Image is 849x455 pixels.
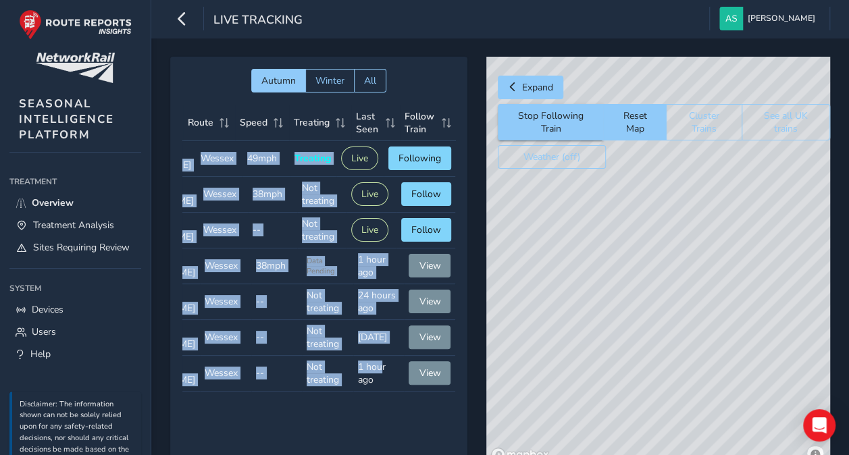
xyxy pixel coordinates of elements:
span: View [419,295,440,308]
img: rr logo [19,9,132,40]
span: Last Seen [356,110,381,136]
img: customer logo [36,53,115,83]
img: diamond-layout [719,7,743,30]
td: Not treating [297,213,346,248]
td: 38mph [248,177,297,213]
td: Not treating [302,284,353,320]
td: Not treating [297,177,346,213]
td: Wessex [199,213,248,248]
button: Reset Map [603,104,666,140]
div: Treatment [9,171,141,192]
a: Users [9,321,141,343]
span: View [419,367,440,379]
td: Not treating [302,356,353,392]
td: -- [248,213,297,248]
span: Overview [32,196,74,209]
span: Treatment Analysis [33,219,114,232]
a: Devices [9,298,141,321]
button: Stop Following Train [498,104,603,140]
td: 24 hours ago [353,284,405,320]
span: Route [188,116,213,129]
div: System [9,278,141,298]
button: Live [351,182,388,206]
button: Following [388,146,451,170]
a: Help [9,343,141,365]
span: Devices [32,303,63,316]
a: Sites Requiring Review [9,236,141,259]
td: 38mph [251,248,303,284]
td: -- [251,320,303,356]
span: Following [398,152,441,165]
span: Expand [522,81,553,94]
button: Expand [498,76,563,99]
span: Follow Train [405,110,437,136]
button: View [409,361,451,385]
td: -- [251,284,303,320]
span: Sites Requiring Review [33,241,130,254]
span: Follow [411,188,441,200]
td: 1 hour ago [353,248,405,284]
td: 49mph [242,141,289,177]
a: Treatment Analysis [9,214,141,236]
button: Cluster Trains [666,104,742,140]
div: Open Intercom Messenger [803,409,835,441]
td: Wessex [199,177,248,213]
td: Wessex [200,248,251,284]
span: Help [30,348,51,360]
span: Users [32,325,56,338]
span: [PERSON_NAME] [748,7,815,30]
button: View [409,290,451,313]
span: Follow [411,223,441,236]
span: Winter [315,74,344,87]
span: All [364,74,376,87]
button: Autumn [251,69,305,92]
span: Autumn [261,74,296,87]
span: SEASONAL INTELLIGENCE PLATFORM [19,96,114,142]
span: Speed [240,116,267,129]
td: Wessex [200,320,251,356]
button: View [409,254,451,277]
td: 1 hour ago [353,356,405,392]
td: Not treating [302,320,353,356]
span: Data Pending [307,256,349,276]
td: Wessex [196,141,242,177]
button: [PERSON_NAME] [719,7,820,30]
button: Winter [305,69,354,92]
button: All [354,69,386,92]
td: Wessex [200,284,251,320]
span: Treating [294,152,331,165]
button: Follow [401,182,451,206]
button: See all UK trains [742,104,830,140]
button: Live [351,218,388,242]
button: Weather (off) [498,145,606,169]
button: View [409,325,451,349]
span: View [419,259,440,272]
button: Follow [401,218,451,242]
span: Live Tracking [213,11,303,30]
button: Live [341,146,378,170]
span: Treating [294,116,330,129]
a: Overview [9,192,141,214]
td: -- [251,356,303,392]
span: View [419,331,440,344]
td: Wessex [200,356,251,392]
td: [DATE] [353,320,405,356]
